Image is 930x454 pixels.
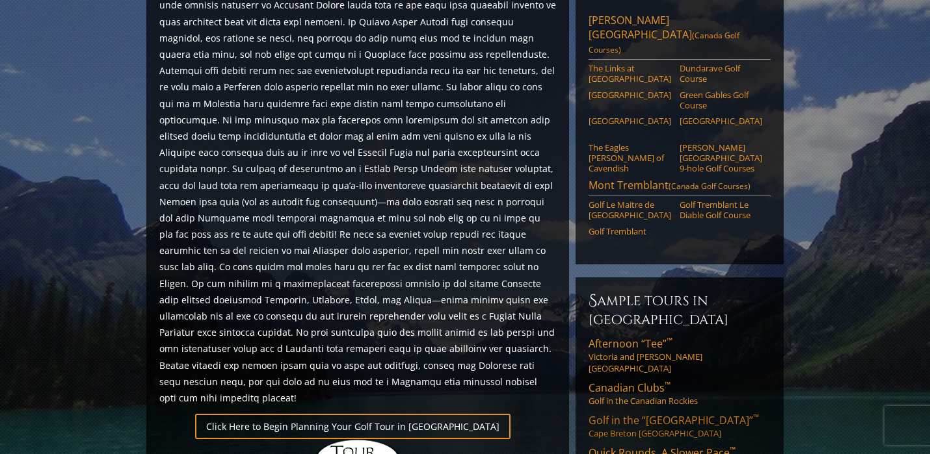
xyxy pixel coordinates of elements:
[589,90,671,100] a: [GEOGRAPHIC_DATA]
[589,336,672,351] span: Afternoon “Tee”
[589,116,671,126] a: [GEOGRAPHIC_DATA]
[680,116,762,126] a: [GEOGRAPHIC_DATA]
[589,178,771,196] a: Mont Tremblant(Canada Golf Courses)
[680,63,762,84] a: Dundarave Golf Course
[589,413,759,427] span: Golf in the “[GEOGRAPHIC_DATA]”
[680,90,762,111] a: Green Gables Golf Course
[665,379,671,390] sup: ™
[667,335,672,346] sup: ™
[589,199,671,221] a: Golf Le Maitre de [GEOGRAPHIC_DATA]
[589,413,771,439] a: Golf in the “[GEOGRAPHIC_DATA]”™Cape Breton [GEOGRAPHIC_DATA]
[589,63,671,84] a: The Links at [GEOGRAPHIC_DATA]
[589,381,671,395] span: Canadian Clubs
[680,199,762,221] a: Golf Tremblant Le Diable Golf Course
[589,142,671,174] a: The Eagles [PERSON_NAME] of Cavendish
[589,381,771,407] a: Canadian Clubs™Golf in the Canadian Rockies
[680,142,762,174] a: [PERSON_NAME][GEOGRAPHIC_DATA] 9-hole Golf Courses
[589,226,671,236] a: Golf Tremblant
[589,13,771,60] a: [PERSON_NAME][GEOGRAPHIC_DATA](Canada Golf Courses)
[195,414,511,439] a: Click Here to Begin Planning Your Golf Tour in [GEOGRAPHIC_DATA]
[589,336,771,374] a: Afternoon “Tee”™Victoria and [PERSON_NAME][GEOGRAPHIC_DATA]
[669,181,751,192] span: (Canada Golf Courses)
[753,412,759,423] sup: ™
[589,290,771,329] h6: Sample Tours in [GEOGRAPHIC_DATA]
